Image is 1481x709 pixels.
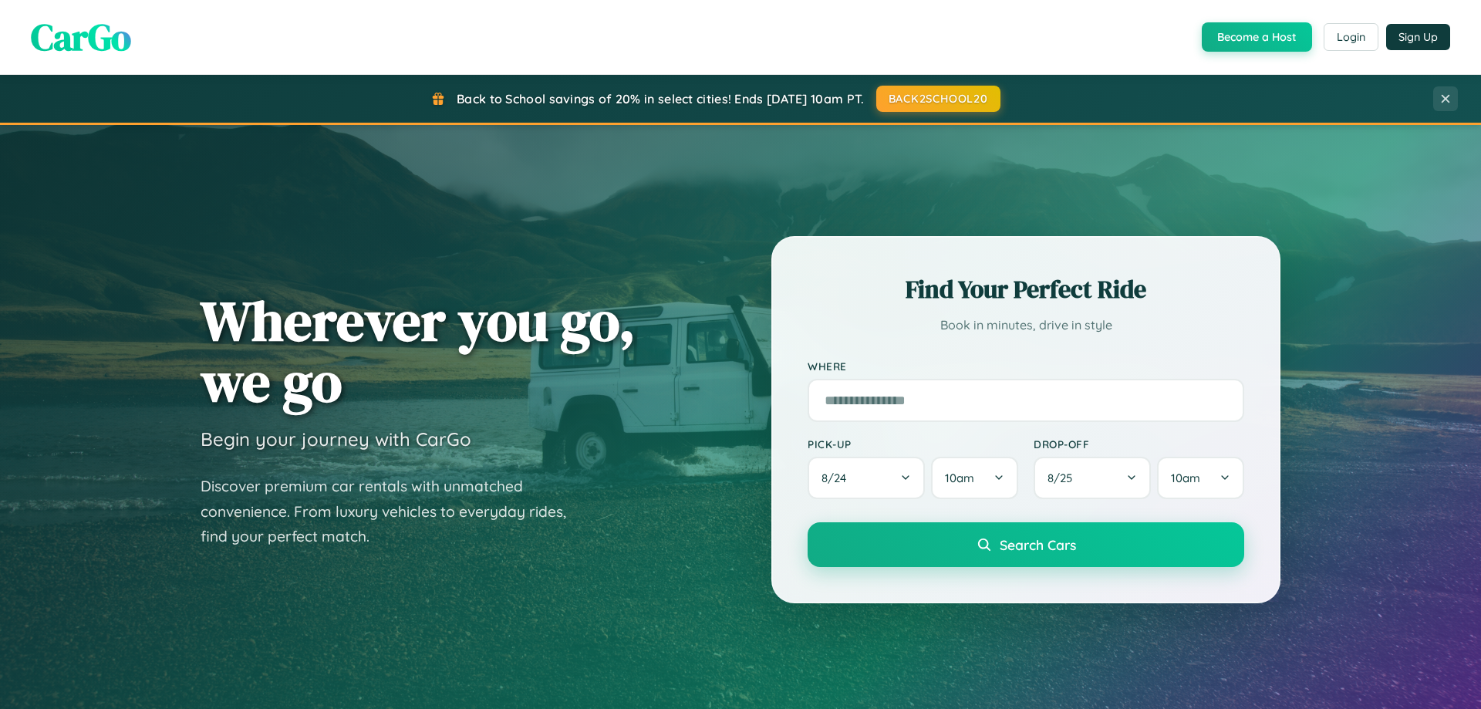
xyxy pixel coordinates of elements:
span: Back to School savings of 20% in select cities! Ends [DATE] 10am PT. [457,91,864,106]
p: Book in minutes, drive in style [808,314,1244,336]
button: BACK2SCHOOL20 [876,86,1000,112]
label: Where [808,360,1244,373]
span: CarGo [31,12,131,62]
span: Search Cars [1000,536,1076,553]
h1: Wherever you go, we go [201,290,636,412]
button: 10am [1157,457,1244,499]
button: 10am [931,457,1018,499]
p: Discover premium car rentals with unmatched convenience. From luxury vehicles to everyday rides, ... [201,474,586,549]
button: 8/24 [808,457,925,499]
label: Drop-off [1034,437,1244,451]
label: Pick-up [808,437,1018,451]
button: Login [1324,23,1378,51]
span: 8 / 24 [821,471,854,485]
button: Become a Host [1202,22,1312,52]
button: 8/25 [1034,457,1151,499]
span: 10am [1171,471,1200,485]
button: Sign Up [1386,24,1450,50]
span: 8 / 25 [1047,471,1080,485]
h2: Find Your Perfect Ride [808,272,1244,306]
h3: Begin your journey with CarGo [201,427,471,451]
span: 10am [945,471,974,485]
button: Search Cars [808,522,1244,567]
